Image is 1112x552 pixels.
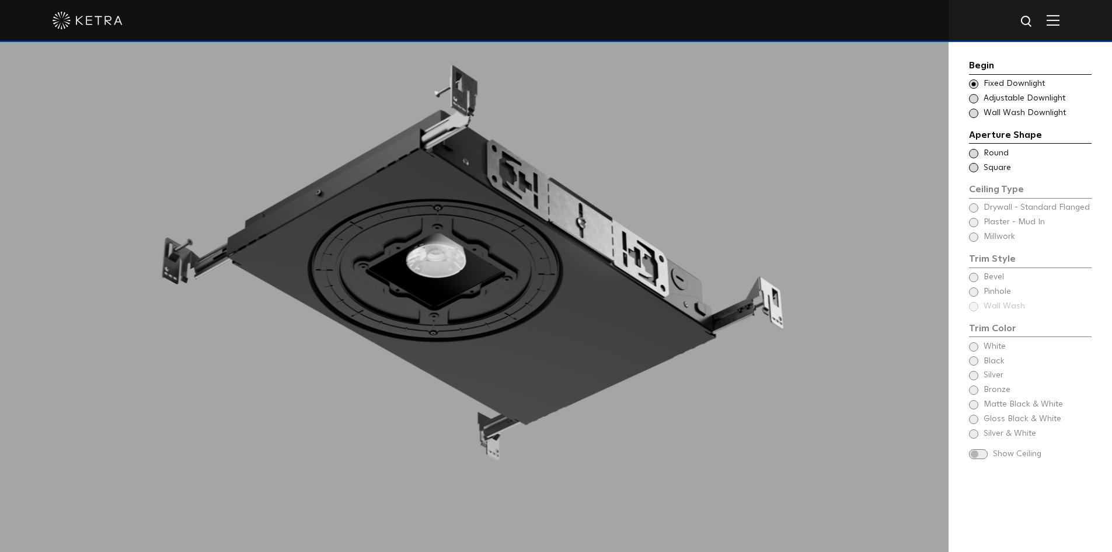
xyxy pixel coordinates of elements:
[1047,15,1059,26] img: Hamburger%20Nav.svg
[969,128,1092,144] div: Aperture Shape
[984,148,1090,159] span: Round
[984,162,1090,174] span: Square
[1020,15,1034,29] img: search icon
[984,93,1090,105] span: Adjustable Downlight
[984,78,1090,90] span: Fixed Downlight
[984,107,1090,119] span: Wall Wash Downlight
[53,12,123,29] img: ketra-logo-2019-white
[993,449,1092,460] span: Show Ceiling
[969,58,1092,75] div: Begin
